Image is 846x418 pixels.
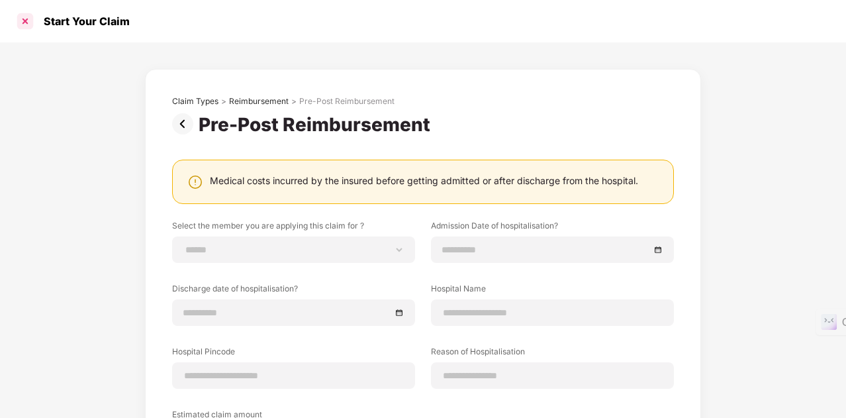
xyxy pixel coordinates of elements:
div: Medical costs incurred by the insured before getting admitted or after discharge from the hospital. [210,174,638,187]
img: svg+xml;base64,PHN2ZyBpZD0iV2FybmluZ18tXzI0eDI0IiBkYXRhLW5hbWU9Ildhcm5pbmcgLSAyNHgyNCIgeG1sbnM9Im... [187,174,203,190]
div: Start Your Claim [36,15,130,28]
div: Pre-Post Reimbursement [199,113,436,136]
div: Pre-Post Reimbursement [299,96,395,107]
label: Hospital Pincode [172,346,415,362]
div: Reimbursement [229,96,289,107]
div: > [291,96,297,107]
label: Discharge date of hospitalisation? [172,283,415,299]
label: Reason of Hospitalisation [431,346,674,362]
div: > [221,96,226,107]
div: Claim Types [172,96,218,107]
label: Select the member you are applying this claim for ? [172,220,415,236]
img: svg+xml;base64,PHN2ZyBpZD0iUHJldi0zMngzMiIgeG1sbnM9Imh0dHA6Ly93d3cudzMub3JnLzIwMDAvc3ZnIiB3aWR0aD... [172,113,199,134]
label: Hospital Name [431,283,674,299]
label: Admission Date of hospitalisation? [431,220,674,236]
